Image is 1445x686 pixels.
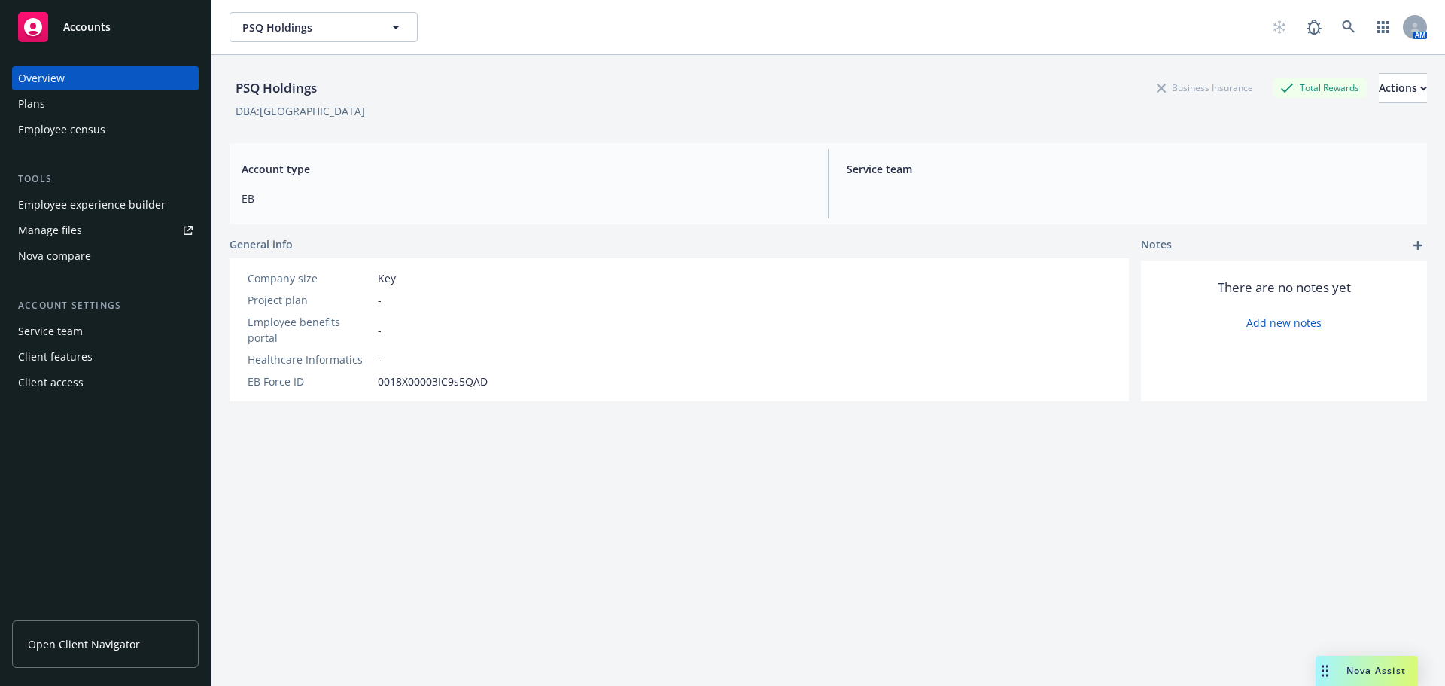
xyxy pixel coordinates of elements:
[230,78,323,98] div: PSQ Holdings
[242,161,810,177] span: Account type
[12,345,199,369] a: Client features
[1379,74,1427,102] div: Actions
[12,193,199,217] a: Employee experience builder
[18,218,82,242] div: Manage files
[378,292,382,308] span: -
[12,218,199,242] a: Manage files
[248,292,372,308] div: Project plan
[248,352,372,367] div: Healthcare Informatics
[236,103,365,119] div: DBA: [GEOGRAPHIC_DATA]
[28,636,140,652] span: Open Client Navigator
[1316,656,1418,686] button: Nova Assist
[1409,236,1427,255] a: add
[18,117,105,142] div: Employee census
[18,244,91,268] div: Nova compare
[1141,236,1172,255] span: Notes
[242,191,810,206] span: EB
[12,244,199,268] a: Nova compare
[12,298,199,313] div: Account settings
[248,373,372,389] div: EB Force ID
[1379,73,1427,103] button: Actions
[1334,12,1364,42] a: Search
[378,322,382,338] span: -
[12,92,199,116] a: Plans
[18,92,45,116] div: Plans
[1149,78,1261,97] div: Business Insurance
[12,117,199,142] a: Employee census
[230,236,293,252] span: General info
[18,319,83,343] div: Service team
[18,193,166,217] div: Employee experience builder
[12,6,199,48] a: Accounts
[12,172,199,187] div: Tools
[248,270,372,286] div: Company size
[378,352,382,367] span: -
[18,345,93,369] div: Client features
[12,319,199,343] a: Service team
[12,370,199,395] a: Client access
[378,270,396,286] span: Key
[1246,315,1322,331] a: Add new notes
[1299,12,1329,42] a: Report a Bug
[63,21,111,33] span: Accounts
[242,20,373,35] span: PSQ Holdings
[18,370,84,395] div: Client access
[12,66,199,90] a: Overview
[18,66,65,90] div: Overview
[1218,279,1351,297] span: There are no notes yet
[1273,78,1367,97] div: Total Rewards
[847,161,1415,177] span: Service team
[230,12,418,42] button: PSQ Holdings
[378,373,488,389] span: 0018X00003IC9s5QAD
[248,314,372,346] div: Employee benefits portal
[1264,12,1294,42] a: Start snowing
[1346,664,1406,677] span: Nova Assist
[1316,656,1334,686] div: Drag to move
[1368,12,1398,42] a: Switch app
